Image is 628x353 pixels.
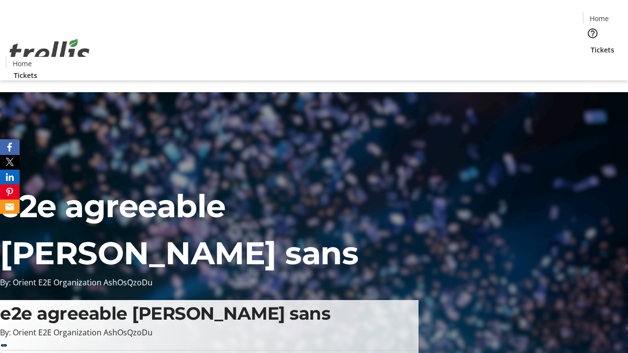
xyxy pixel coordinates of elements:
[14,70,37,80] span: Tickets
[590,13,609,24] span: Home
[591,45,614,55] span: Tickets
[6,28,93,77] img: Orient E2E Organization AshOsQzoDu's Logo
[6,58,38,69] a: Home
[6,70,45,80] a: Tickets
[583,24,602,43] button: Help
[583,55,602,75] button: Cart
[13,58,32,69] span: Home
[583,45,622,55] a: Tickets
[583,13,615,24] a: Home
